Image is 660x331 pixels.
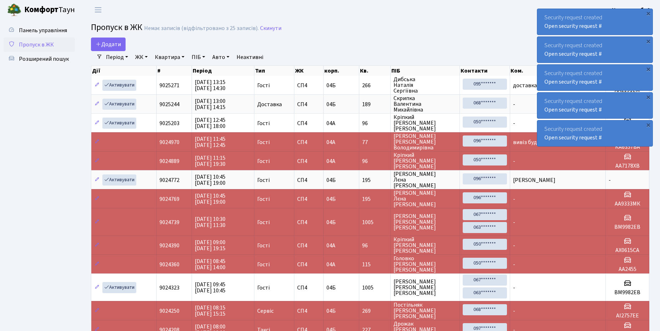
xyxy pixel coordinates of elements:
[394,213,457,231] span: [PERSON_NAME] [PERSON_NAME] [PERSON_NAME]
[362,83,387,88] span: 266
[4,52,75,66] a: Розширений пошук
[394,302,457,319] span: Постільняк [PERSON_NAME] [PERSON_NAME]
[326,100,336,108] span: 04Б
[297,262,320,267] span: СП4
[195,257,225,271] span: [DATE] 08:45 [DATE] 14:00
[195,173,225,187] span: [DATE] 10:45 [DATE] 19:00
[159,81,179,89] span: 9025271
[537,120,653,146] div: Security request created
[362,139,387,145] span: 77
[513,100,515,108] span: -
[612,6,651,14] b: Консьєрж б. 4.
[513,218,515,226] span: -
[362,262,387,267] span: 115
[537,93,653,118] div: Security request created
[297,196,320,202] span: СП4
[513,119,515,127] span: -
[102,174,136,186] a: Активувати
[609,176,611,184] span: -
[91,66,157,76] th: Дії
[209,51,232,63] a: Авто
[195,135,225,149] span: [DATE] 11:45 [DATE] 12:45
[510,66,606,76] th: Ком.
[195,97,225,111] span: [DATE] 13:00 [DATE] 14:15
[394,256,457,273] span: Головко [PERSON_NAME] [PERSON_NAME]
[159,138,179,146] span: 9024970
[609,201,646,207] h5: АА9333МК
[362,177,387,183] span: 195
[537,37,653,63] div: Security request created
[257,83,270,88] span: Гості
[159,157,179,165] span: 9024889
[297,308,320,314] span: СП4
[326,157,335,165] span: 04А
[326,195,336,203] span: 04Б
[157,66,192,76] th: #
[257,308,274,314] span: Сервіс
[257,158,270,164] span: Гості
[513,81,537,89] span: доставка
[159,119,179,127] span: 9025203
[609,224,646,231] h5: ВМ9982ЕВ
[254,66,294,76] th: Тип
[513,176,555,184] span: [PERSON_NAME]
[102,282,136,293] a: Активувати
[460,66,510,76] th: Контакти
[394,237,457,254] span: Кріпкий [PERSON_NAME] [PERSON_NAME]
[297,139,320,145] span: СП4
[362,120,387,126] span: 96
[394,76,457,94] span: Дибська Наталія Сергіївна
[257,177,270,183] span: Гості
[362,243,387,248] span: 96
[362,219,387,225] span: 1005
[394,190,457,207] span: [PERSON_NAME] Лєна [PERSON_NAME]
[257,243,270,248] span: Гості
[257,262,270,267] span: Гості
[195,281,225,295] span: [DATE] 09:45 [DATE] 10:45
[297,243,320,248] span: СП4
[195,78,225,92] span: [DATE] 13:15 [DATE] 14:30
[609,312,646,319] h5: АІ2757ЕЕ
[326,242,335,250] span: 04А
[513,157,515,165] span: -
[609,163,646,169] h5: АА7178ХВ
[326,261,335,268] span: 04А
[159,176,179,184] span: 9024772
[96,40,121,48] span: Додати
[152,51,187,63] a: Квартира
[362,285,387,291] span: 1005
[132,51,151,63] a: ЖК
[159,242,179,250] span: 9024390
[297,102,320,107] span: СП4
[89,4,107,16] button: Переключити навігацію
[324,66,360,76] th: корп.
[362,196,387,202] span: 195
[609,266,646,273] h5: АА2455
[195,215,225,229] span: [DATE] 10:30 [DATE] 11:30
[257,285,270,291] span: Гості
[394,133,457,150] span: [PERSON_NAME] [PERSON_NAME] Володимирівна
[159,100,179,108] span: 9025244
[257,102,282,107] span: Доставка
[19,41,54,49] span: Пропуск в ЖК
[297,120,320,126] span: СП4
[394,152,457,169] span: Кріпкий [PERSON_NAME] [PERSON_NAME]
[645,38,652,45] div: ×
[297,177,320,183] span: СП4
[195,238,225,252] span: [DATE] 09:00 [DATE] 19:15
[513,307,515,315] span: -
[192,66,254,76] th: Період
[394,171,457,188] span: [PERSON_NAME] Лєна [PERSON_NAME]
[159,218,179,226] span: 9024739
[609,289,646,296] h5: ВМ9982ЕВ
[544,50,602,58] a: Open security request #
[102,118,136,129] a: Активувати
[513,138,579,146] span: вивіз будівельного сміття
[326,284,336,292] span: 04Б
[394,279,457,296] span: [PERSON_NAME] [PERSON_NAME] [PERSON_NAME]
[24,4,75,16] span: Таун
[159,195,179,203] span: 9024769
[4,23,75,38] a: Панель управління
[544,106,602,114] a: Open security request #
[609,247,646,254] h5: АХ0615СА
